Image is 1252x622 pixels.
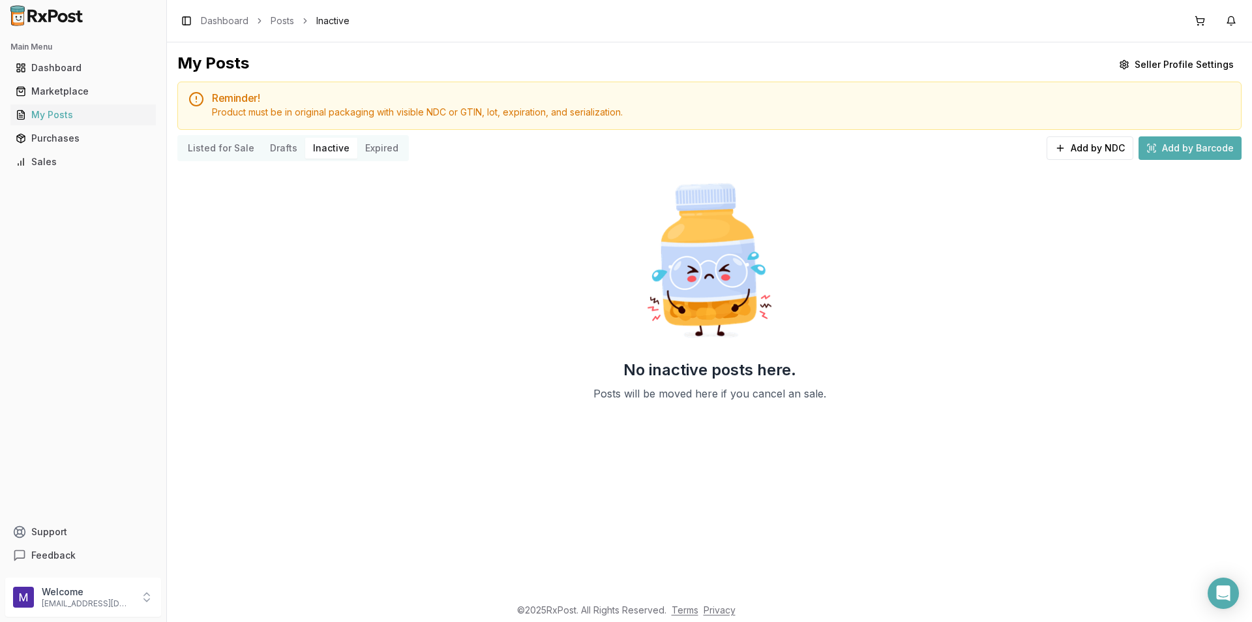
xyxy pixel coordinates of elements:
[271,14,294,27] a: Posts
[672,604,698,615] a: Terms
[5,544,161,567] button: Feedback
[10,127,156,150] a: Purchases
[316,14,350,27] span: Inactive
[623,360,796,381] h2: No inactive posts here.
[16,132,151,145] div: Purchases
[212,106,1230,119] div: Product must be in original packaging with visible NDC or GTIN, lot, expiration, and serialization.
[593,386,826,401] p: Posts will be moved here if you cancel an sale.
[5,57,161,78] button: Dashboard
[5,104,161,125] button: My Posts
[10,80,156,103] a: Marketplace
[305,138,357,159] button: Inactive
[262,138,305,159] button: Drafts
[16,85,151,98] div: Marketplace
[180,138,262,159] button: Listed for Sale
[10,42,156,52] h2: Main Menu
[42,599,132,609] p: [EMAIL_ADDRESS][DOMAIN_NAME]
[357,138,406,159] button: Expired
[13,587,34,608] img: User avatar
[704,604,736,615] a: Privacy
[5,5,89,26] img: RxPost Logo
[212,93,1230,103] h5: Reminder!
[5,520,161,544] button: Support
[16,61,151,74] div: Dashboard
[16,155,151,168] div: Sales
[10,150,156,174] a: Sales
[10,103,156,127] a: My Posts
[5,128,161,149] button: Purchases
[16,108,151,121] div: My Posts
[1047,136,1133,160] button: Add by NDC
[201,14,350,27] nav: breadcrumb
[31,549,76,562] span: Feedback
[5,81,161,102] button: Marketplace
[626,177,793,344] img: Sad Pill Bottle
[1139,136,1242,160] button: Add by Barcode
[10,56,156,80] a: Dashboard
[177,53,249,76] div: My Posts
[5,151,161,172] button: Sales
[201,14,248,27] a: Dashboard
[42,585,132,599] p: Welcome
[1208,578,1239,609] div: Open Intercom Messenger
[1111,53,1242,76] button: Seller Profile Settings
